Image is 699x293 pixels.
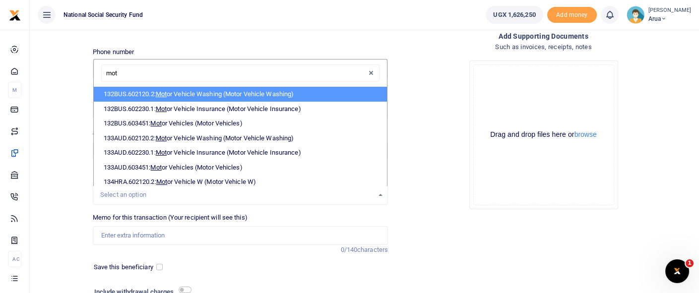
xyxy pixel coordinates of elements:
[474,130,614,139] div: Drag and drop files here or
[93,226,388,245] input: Enter extra information
[396,42,691,53] h4: Such as invoices, receipts, notes
[627,6,691,24] a: profile-user [PERSON_NAME] Arua
[156,105,167,113] span: Mot
[686,259,694,267] span: 1
[156,178,167,185] span: Mot
[648,6,691,15] small: [PERSON_NAME]
[341,246,358,253] span: 0/140
[156,90,167,98] span: Mot
[648,14,691,23] span: Arua
[8,251,21,267] li: Ac
[627,6,644,24] img: profile-user
[100,190,374,200] div: Select an option
[150,164,161,171] span: Mot
[357,246,388,253] span: characters
[94,102,387,117] li: 132BUS.602230.1: or Vehicle Insurance (Motor Vehicle Insurance)
[93,87,141,97] label: Recipient's name
[156,134,167,142] span: Mot
[547,7,597,23] span: Add money
[94,175,387,189] li: 134HRA.602120.2: or Vehicle W (Motor Vehicle W)
[94,160,387,175] li: 133AUD.603451: or Vehicles (Motor Vehicles)
[93,213,248,223] label: Memo for this transaction (Your recipient will see this)
[156,149,167,156] span: Mot
[469,60,618,209] div: File Uploader
[93,141,388,160] input: UGX
[493,10,535,20] span: UGX 1,626,250
[482,6,547,24] li: Wallet ballance
[93,101,388,119] input: Loading name...
[9,11,21,18] a: logo-small logo-large logo-large
[547,7,597,23] li: Toup your wallet
[94,262,153,272] label: Save this beneficiary
[93,127,165,137] label: Amount you want to send
[93,168,164,177] label: Reason you are spending
[93,47,134,57] label: Phone number
[486,6,543,24] a: UGX 1,626,250
[94,116,387,131] li: 132BUS.603451: or Vehicles (Motor Vehicles)
[396,31,691,42] h4: Add supporting Documents
[94,87,387,102] li: 132BUS.602120.2: or Vehicle Washing (Motor Vehicle Washing)
[150,119,161,127] span: Mot
[60,10,147,19] span: National Social Security Fund
[8,82,21,98] li: M
[93,60,388,79] input: Enter phone number
[665,259,689,283] iframe: Intercom live chat
[94,145,387,160] li: 133AUD.602230.1: or Vehicle Insurance (Motor Vehicle Insurance)
[9,9,21,21] img: logo-small
[574,131,597,138] button: browse
[94,131,387,146] li: 133AUD.602120.2: or Vehicle Washing (Motor Vehicle Washing)
[547,10,597,18] a: Add money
